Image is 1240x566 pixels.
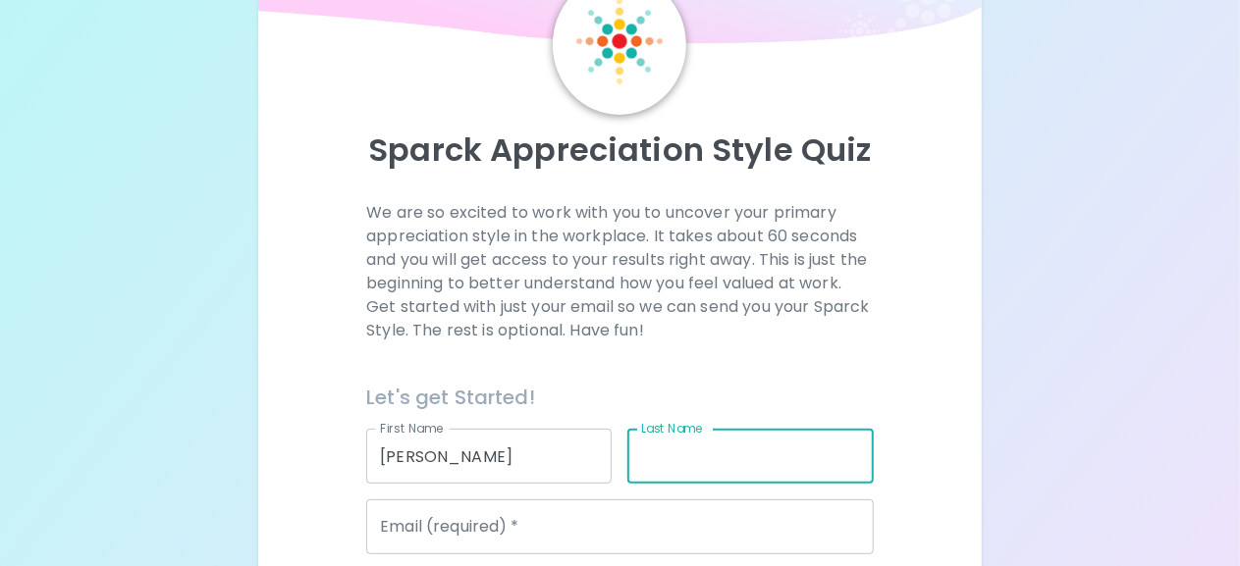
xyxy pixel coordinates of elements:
[366,382,874,413] h6: Let's get Started!
[282,130,958,170] p: Sparck Appreciation Style Quiz
[641,420,703,437] label: Last Name
[380,420,444,437] label: First Name
[366,201,874,342] p: We are so excited to work with you to uncover your primary appreciation style in the workplace. I...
